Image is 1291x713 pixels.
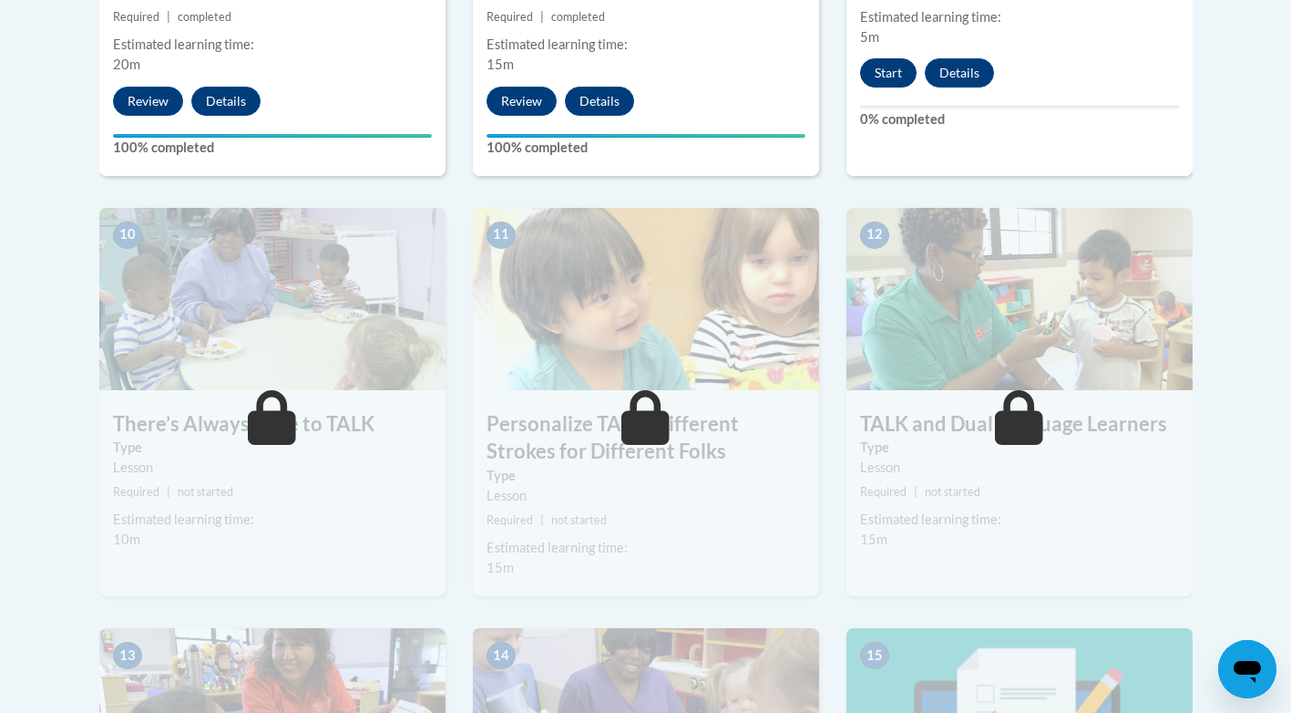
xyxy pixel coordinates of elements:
div: Estimated learning time: [113,35,432,55]
span: Required [113,485,159,499]
span: | [167,485,170,499]
span: not started [551,513,607,527]
iframe: Button to launch messaging window [1218,640,1276,698]
div: Lesson [860,458,1179,478]
button: Start [860,58,917,88]
img: Course Image [846,208,1193,390]
span: 20m [113,57,140,72]
span: completed [551,10,605,24]
h3: Personalize TALK: Different Strokes for Different Folks [473,410,819,467]
button: Details [191,87,261,116]
span: 15m [487,57,514,72]
div: Estimated learning time: [860,7,1179,27]
span: | [914,485,917,499]
span: 15m [860,532,887,547]
span: 13 [113,642,142,669]
span: 10 [113,222,142,249]
button: Details [925,58,994,88]
span: | [540,10,544,24]
span: Required [113,10,159,24]
span: 10m [113,532,140,547]
div: Your progress [487,134,805,138]
div: Estimated learning time: [487,538,805,558]
button: Review [487,87,557,116]
span: 14 [487,642,516,669]
span: Required [487,513,533,527]
div: Estimated learning time: [487,35,805,55]
span: 11 [487,222,516,249]
div: Lesson [113,458,432,478]
label: Type [487,466,805,486]
div: Estimated learning time: [113,510,432,530]
span: | [540,513,544,527]
h3: There’s Always Time to TALK [99,410,446,439]
span: not started [925,485,980,499]
label: Type [113,438,432,458]
span: 12 [860,222,889,249]
span: | [167,10,170,24]
label: 0% completed [860,109,1179,129]
button: Details [565,87,634,116]
div: Your progress [113,134,432,138]
span: Required [860,485,907,499]
div: Lesson [487,486,805,506]
span: not started [178,485,233,499]
span: Required [487,10,533,24]
button: Review [113,87,183,116]
label: Type [860,438,1179,458]
span: 5m [860,29,879,45]
div: Estimated learning time: [860,510,1179,530]
span: 15 [860,642,889,669]
img: Course Image [99,208,446,390]
span: 15m [487,560,514,575]
img: Course Image [473,208,819,390]
h3: TALK and Dual Language Learners [846,410,1193,439]
span: completed [178,10,231,24]
label: 100% completed [113,138,432,158]
label: 100% completed [487,138,805,158]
